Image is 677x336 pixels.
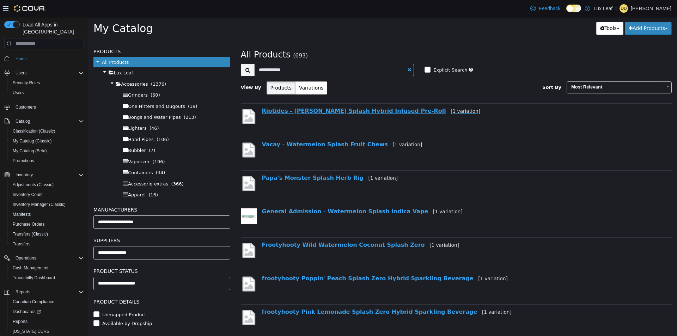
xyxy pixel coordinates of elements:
button: Operations [13,254,39,262]
button: Cash Management [7,263,87,273]
span: Transfers [13,241,30,247]
button: Manifests [7,209,87,219]
p: [PERSON_NAME] [631,4,671,13]
a: Riptides - [PERSON_NAME] Splash Hybrid Infused Pre-Roll[1 variation] [174,91,392,97]
label: Unmapped Product [12,294,58,301]
span: Bubbler [40,131,58,136]
span: Cash Management [10,264,84,272]
h5: Product Status [5,250,142,258]
span: Manifests [13,212,31,217]
button: Transfers (Classic) [7,229,87,239]
span: All Products [153,33,202,43]
button: Promotions [7,156,87,166]
h5: Products [5,30,142,39]
span: Reports [13,319,28,324]
span: Inventory Manager (Classic) [13,202,66,207]
a: Vacay - Watermelon Splash Fruit Chews[1 variation] [174,124,334,131]
span: Classification (Classic) [10,127,84,135]
span: Load All Apps in [GEOGRAPHIC_DATA] [20,21,84,35]
input: Dark Mode [566,5,581,12]
button: Traceabilty Dashboard [7,273,87,283]
a: Canadian Compliance [10,298,57,306]
span: Catalog [16,118,30,124]
span: Washington CCRS [10,327,84,336]
span: Vaporizer [40,142,61,147]
span: Dashboards [13,309,41,314]
a: Adjustments (Classic) [10,181,56,189]
small: [1 variation] [305,125,334,130]
button: Reports [13,288,33,296]
small: [1 variation] [394,292,423,298]
a: Dashboards [7,307,87,317]
span: Catalog [13,117,84,126]
a: Most Relevant [478,65,584,77]
img: missing-image.png [153,258,169,276]
span: Inventory [16,172,33,178]
button: My Catalog (Beta) [7,146,87,156]
small: [1 variation] [390,259,420,264]
span: Transfers (Classic) [13,231,48,237]
button: Home [1,54,87,64]
span: Feedback [539,5,560,12]
span: Purchase Orders [13,221,45,227]
span: (7) [61,131,67,136]
span: Purchase Orders [10,220,84,228]
img: missing-image.png [153,158,169,175]
span: Inventory Count [13,192,43,197]
button: Transfers [7,239,87,249]
span: Transfers (Classic) [10,230,84,238]
a: frootyhooty Poppin' Peach Splash Zero Hybrid Sparkling Beverage[1 variation] [174,258,420,265]
a: Dashboards [10,307,44,316]
img: 150 [153,191,169,207]
small: [1 variation] [280,158,310,164]
a: Feedback [527,1,563,16]
button: Inventory Manager (Classic) [7,200,87,209]
span: Operations [16,255,36,261]
span: Traceabilty Dashboard [13,275,55,281]
a: frootyhooty Pink Lemonade Splash Zero Hybrid Sparkling Beverage[1 variation] [174,292,423,298]
span: Accessories [33,65,60,70]
a: Customers [13,103,39,111]
span: My Catalog (Beta) [13,148,47,154]
img: missing-image.png [153,91,169,108]
button: Users [13,69,29,77]
a: General Admission - Watermelon Splash indica Vape[1 variation] [174,191,374,198]
span: Inventory [13,171,84,179]
button: Users [7,88,87,98]
span: Lighters [40,109,59,114]
button: Operations [1,253,87,263]
a: [US_STATE] CCRS [10,327,52,336]
span: Operations [13,254,84,262]
button: Adjustments (Classic) [7,180,87,190]
a: Transfers (Classic) [10,230,51,238]
span: (106) [65,142,77,147]
span: Transfers [10,240,84,248]
span: Reports [10,317,84,326]
div: Dustin Desnoyer [620,4,628,13]
span: Classification (Classic) [13,128,55,134]
a: Cash Management [10,264,51,272]
span: My Catalog (Classic) [10,137,84,145]
span: Grinders [40,75,60,81]
button: Inventory Count [7,190,87,200]
button: Users [1,68,87,78]
button: Inventory [1,170,87,180]
span: My Catalog (Classic) [13,138,52,144]
small: [1 variation] [341,225,371,231]
span: Apparel [40,175,57,181]
button: Tools [508,5,535,18]
a: Purchase Orders [10,220,48,228]
button: Variations [207,65,239,78]
span: Bongs and Water Pipes [40,98,93,103]
span: (16) [60,175,70,181]
span: Customers [13,103,84,111]
label: Available by Dropship [12,303,64,310]
a: Inventory Manager (Classic) [10,200,68,209]
span: (106) [68,120,81,125]
span: Canadian Compliance [13,299,54,305]
a: Home [13,55,30,63]
img: Cova [14,5,45,12]
small: (693) [205,36,220,42]
p: | [615,4,617,13]
span: Reports [16,289,30,295]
